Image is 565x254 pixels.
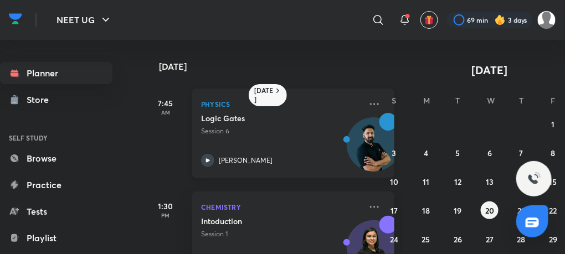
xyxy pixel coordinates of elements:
button: NEET UG [50,9,119,31]
button: August 28, 2025 [512,230,530,248]
abbr: August 10, 2025 [390,177,398,187]
abbr: August 27, 2025 [486,234,494,245]
button: August 3, 2025 [386,144,403,162]
button: August 15, 2025 [545,173,562,190]
h6: [DATE] [254,86,274,104]
h5: Logic Gates [201,113,339,124]
button: August 17, 2025 [386,201,403,219]
button: August 10, 2025 [386,173,403,190]
abbr: August 4, 2025 [424,148,428,158]
button: August 21, 2025 [512,201,530,219]
button: August 26, 2025 [449,230,467,248]
p: [PERSON_NAME] [219,155,273,165]
img: ttu [527,172,541,185]
abbr: Wednesday [487,95,495,106]
abbr: August 6, 2025 [487,148,492,158]
abbr: August 24, 2025 [390,234,398,245]
p: Chemistry [201,200,361,214]
abbr: Friday [551,95,556,106]
abbr: August 13, 2025 [486,177,494,187]
button: August 22, 2025 [545,201,562,219]
img: Company Logo [9,11,22,27]
abbr: August 28, 2025 [517,234,526,245]
abbr: August 11, 2025 [423,177,429,187]
abbr: Monday [423,95,430,106]
p: Session 6 [201,126,361,136]
button: August 20, 2025 [481,201,499,219]
img: streak [495,14,506,25]
h5: Intoduction [201,216,339,227]
abbr: August 21, 2025 [518,205,525,216]
abbr: August 29, 2025 [549,234,557,245]
button: August 4, 2025 [417,144,435,162]
button: August 14, 2025 [512,173,530,190]
button: August 8, 2025 [545,144,562,162]
button: August 5, 2025 [449,144,467,162]
h4: [DATE] [159,62,405,71]
div: Store [27,93,55,106]
button: August 1, 2025 [545,115,562,133]
p: Physics [201,97,361,111]
abbr: August 5, 2025 [456,148,460,158]
abbr: August 19, 2025 [454,205,462,216]
a: Company Logo [9,11,22,30]
button: August 29, 2025 [545,230,562,248]
abbr: Sunday [392,95,397,106]
p: AM [143,109,188,116]
p: Session 1 [201,229,361,239]
abbr: August 7, 2025 [520,148,523,158]
abbr: August 18, 2025 [422,205,430,216]
img: VAISHNAVI DWIVEDI [537,11,556,29]
h5: 1:30 [143,200,188,212]
button: August 12, 2025 [449,173,467,190]
button: August 19, 2025 [449,201,467,219]
h5: 7:45 [143,97,188,109]
button: August 7, 2025 [512,144,530,162]
button: August 6, 2025 [481,144,499,162]
img: Avatar [347,123,400,177]
abbr: Thursday [519,95,523,106]
abbr: August 1, 2025 [552,119,555,129]
button: August 27, 2025 [481,230,499,248]
abbr: Tuesday [456,95,460,106]
button: August 11, 2025 [417,173,435,190]
abbr: August 15, 2025 [549,177,557,187]
button: August 13, 2025 [481,173,499,190]
span: [DATE] [472,63,508,77]
button: August 25, 2025 [417,230,435,248]
abbr: August 25, 2025 [422,234,430,245]
button: August 18, 2025 [417,201,435,219]
abbr: August 8, 2025 [551,148,556,158]
abbr: August 17, 2025 [391,205,398,216]
abbr: August 26, 2025 [454,234,462,245]
abbr: August 22, 2025 [549,205,557,216]
button: avatar [420,11,438,29]
p: PM [143,212,188,219]
img: avatar [424,15,434,25]
abbr: August 20, 2025 [485,205,494,216]
abbr: August 3, 2025 [392,148,397,158]
button: August 24, 2025 [386,230,403,248]
abbr: August 14, 2025 [517,177,525,187]
abbr: August 12, 2025 [454,177,461,187]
